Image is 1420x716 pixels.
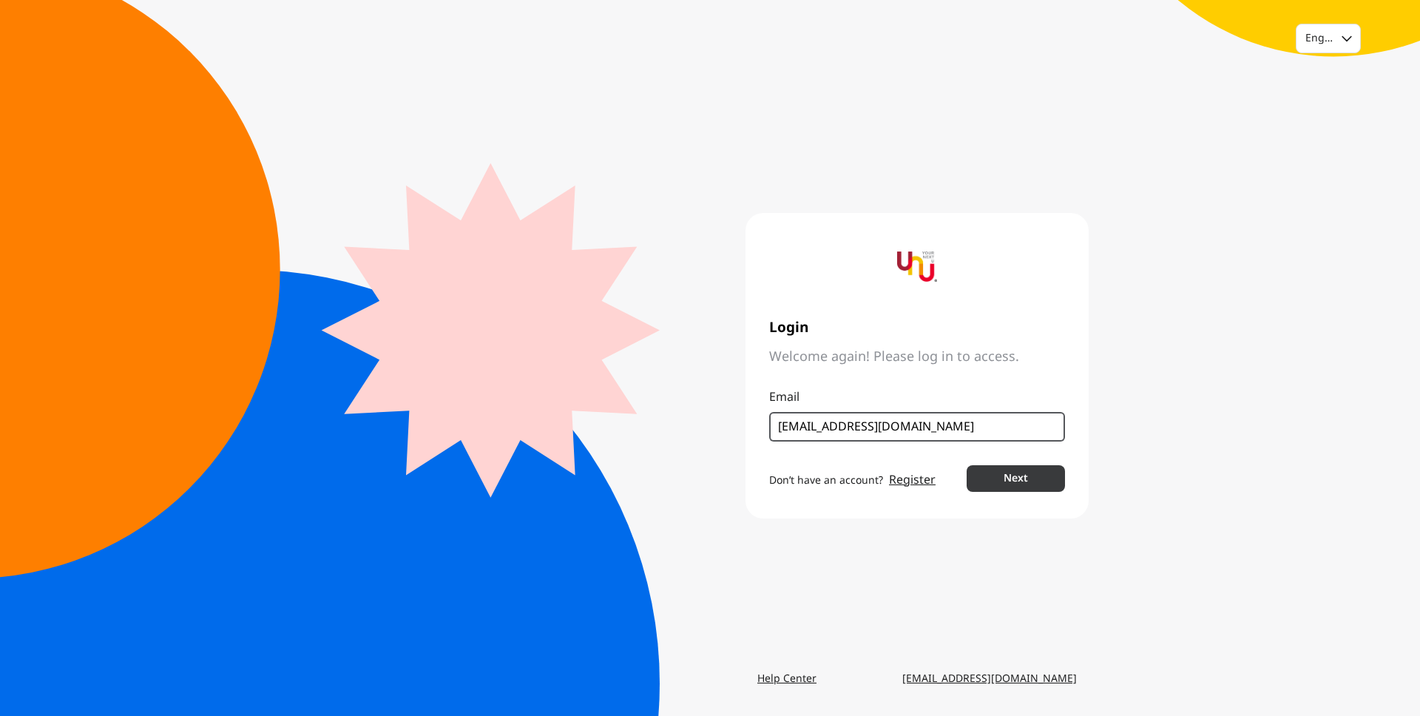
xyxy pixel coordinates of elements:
[745,666,828,692] a: Help Center
[769,473,883,488] span: Don’t have an account?
[1305,31,1333,46] div: English
[890,666,1089,692] a: [EMAIL_ADDRESS][DOMAIN_NAME]
[889,471,936,489] a: Register
[897,247,937,287] img: yournextu-logo-vertical-compact-v2.png
[769,320,1065,337] span: Login
[778,418,1044,436] input: Email
[769,388,1065,406] p: Email
[967,465,1065,492] button: Next
[769,348,1065,366] span: Welcome again! Please log in to access.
